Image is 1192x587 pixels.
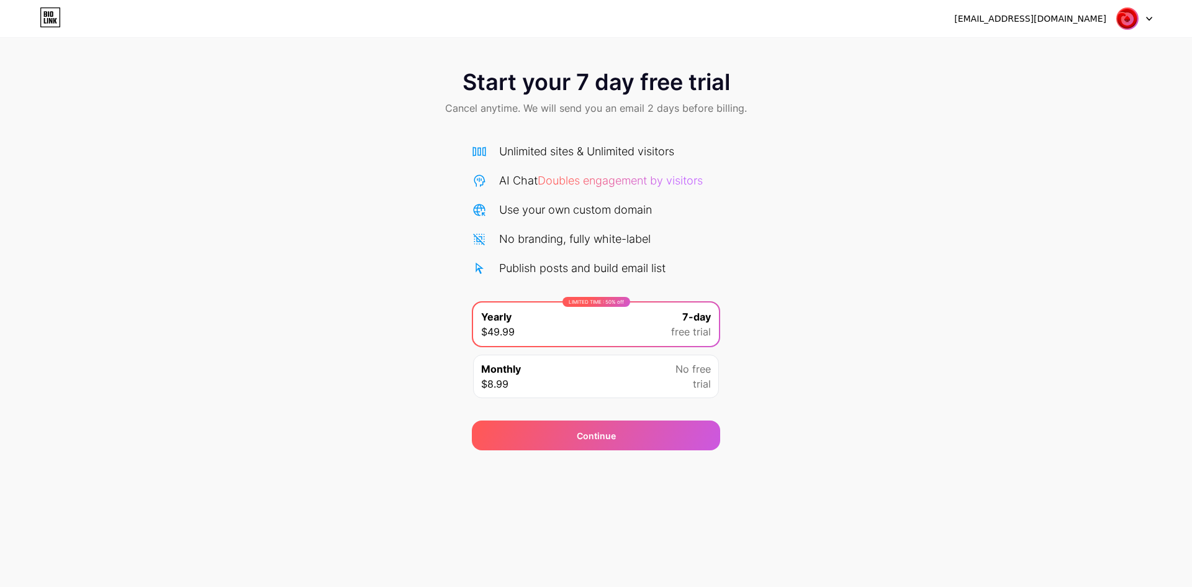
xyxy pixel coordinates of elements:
[499,230,651,247] div: No branding, fully white-label
[682,309,711,324] span: 7-day
[481,324,515,339] span: $49.99
[499,143,674,160] div: Unlimited sites & Unlimited visitors
[499,172,703,189] div: AI Chat
[671,324,711,339] span: free trial
[954,12,1106,25] div: [EMAIL_ADDRESS][DOMAIN_NAME]
[481,376,508,391] span: $8.99
[481,362,521,376] span: Monthly
[499,201,652,218] div: Use your own custom domain
[481,309,512,324] span: Yearly
[1116,7,1139,30] img: senyumtotoe
[693,376,711,391] span: trial
[675,362,711,376] span: No free
[463,70,730,94] span: Start your 7 day free trial
[445,101,747,116] span: Cancel anytime. We will send you an email 2 days before billing.
[562,297,630,307] div: LIMITED TIME : 50% off
[577,429,616,442] div: Continue
[538,174,703,187] span: Doubles engagement by visitors
[499,260,666,276] div: Publish posts and build email list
